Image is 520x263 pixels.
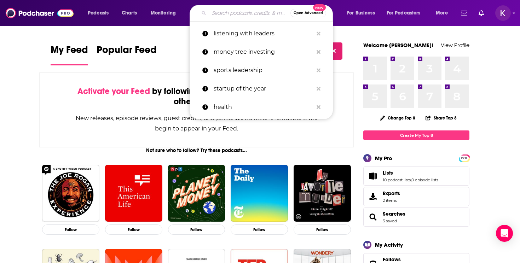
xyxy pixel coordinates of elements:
a: 3 saved [383,218,397,223]
span: For Business [347,8,375,18]
button: Follow [42,224,99,235]
a: Create My Top 8 [363,130,469,140]
button: Follow [168,224,225,235]
span: Popular Feed [97,44,157,60]
a: Show notifications dropdown [458,7,470,19]
a: Follows [383,256,448,263]
button: open menu [342,7,384,19]
input: Search podcasts, credits, & more... [209,7,290,19]
img: Podchaser - Follow, Share and Rate Podcasts [6,6,74,20]
button: Change Top 8 [376,113,420,122]
a: listening with leaders [190,24,333,43]
button: Share Top 8 [425,111,457,125]
button: open menu [146,7,185,19]
button: Open AdvancedNew [290,9,326,17]
span: Follows [383,256,401,263]
p: health [214,98,313,116]
span: 2 items [383,198,400,203]
button: Show profile menu [495,5,511,21]
a: Popular Feed [97,44,157,65]
span: Logged in as kwignall [495,5,511,21]
a: PRO [460,155,468,160]
a: Lists [383,170,438,176]
button: open menu [382,7,431,19]
div: Not sure who to follow? Try these podcasts... [39,147,354,153]
span: Exports [383,190,400,197]
p: startup of the year [214,80,313,98]
span: Monitoring [151,8,176,18]
span: Open Advanced [294,11,323,15]
a: health [190,98,333,116]
a: 10 podcast lists [383,177,411,182]
span: Lists [363,166,469,186]
p: sports leadership [214,61,313,80]
img: This American Life [105,165,162,222]
a: startup of the year [190,80,333,98]
img: My Favorite Murder with Karen Kilgariff and Georgia Hardstark [294,165,351,222]
img: The Joe Rogan Experience [42,165,99,222]
span: Charts [122,8,137,18]
div: My Activity [375,241,403,248]
p: money tree investing [214,43,313,61]
button: open menu [431,7,457,19]
span: For Podcasters [387,8,421,18]
div: My Pro [375,155,392,162]
span: My Feed [51,44,88,60]
span: Lists [383,170,393,176]
div: by following Podcasts, Creators, Lists, and other Users! [75,86,318,107]
button: Follow [105,224,162,235]
button: open menu [83,7,118,19]
a: money tree investing [190,43,333,61]
button: Follow [231,224,288,235]
span: Podcasts [88,8,109,18]
p: listening with leaders [214,24,313,43]
img: The Daily [231,165,288,222]
a: Show notifications dropdown [476,7,487,19]
a: My Feed [51,44,88,65]
a: Lists [366,171,380,181]
img: User Profile [495,5,511,21]
a: Searches [383,211,405,217]
span: Activate your Feed [77,86,150,97]
a: View Profile [441,42,469,48]
a: 0 episode lists [411,177,438,182]
div: Search podcasts, credits, & more... [196,5,340,21]
a: Welcome [PERSON_NAME]! [363,42,433,48]
span: Exports [366,192,380,201]
a: Charts [117,7,141,19]
a: sports leadership [190,61,333,80]
img: Planet Money [168,165,225,222]
span: PRO [460,156,468,161]
a: Searches [366,212,380,222]
span: Searches [363,208,469,227]
div: New releases, episode reviews, guest credits, and personalized recommendations will begin to appe... [75,113,318,134]
span: More [436,8,448,18]
div: Open Intercom Messenger [496,225,513,242]
button: Follow [294,224,351,235]
a: Exports [363,187,469,206]
span: New [313,4,326,11]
